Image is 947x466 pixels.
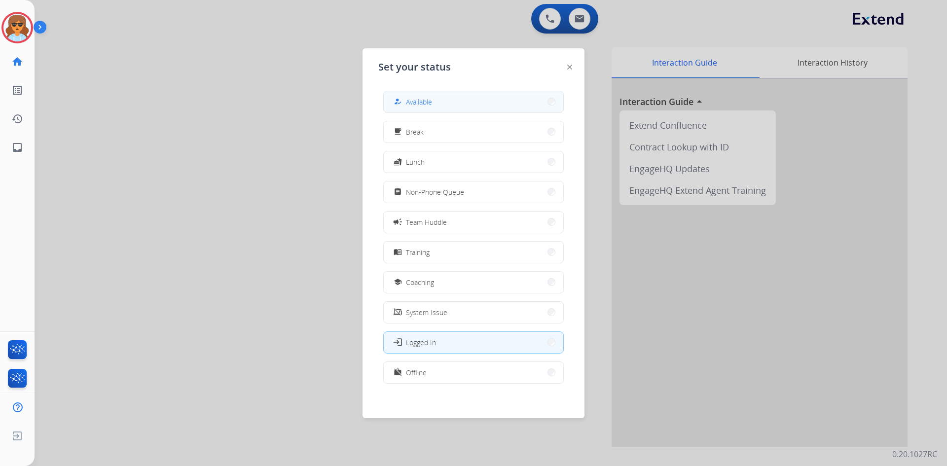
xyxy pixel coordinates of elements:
[406,307,447,318] span: System Issue
[394,278,402,287] mat-icon: school
[393,337,402,347] mat-icon: login
[384,332,563,353] button: Logged In
[384,302,563,323] button: System Issue
[892,448,937,460] p: 0.20.1027RC
[406,277,434,287] span: Coaching
[394,128,402,136] mat-icon: free_breakfast
[11,113,23,125] mat-icon: history
[384,212,563,233] button: Team Huddle
[384,272,563,293] button: Coaching
[378,60,451,74] span: Set your status
[394,158,402,166] mat-icon: fastfood
[406,247,430,257] span: Training
[393,217,402,227] mat-icon: campaign
[406,187,464,197] span: Non-Phone Queue
[11,142,23,153] mat-icon: inbox
[406,337,436,348] span: Logged In
[406,97,432,107] span: Available
[384,151,563,173] button: Lunch
[11,84,23,96] mat-icon: list_alt
[11,56,23,68] mat-icon: home
[406,217,447,227] span: Team Huddle
[394,98,402,106] mat-icon: how_to_reg
[3,14,31,41] img: avatar
[384,362,563,383] button: Offline
[406,127,424,137] span: Break
[384,181,563,203] button: Non-Phone Queue
[394,308,402,317] mat-icon: phonelink_off
[394,368,402,377] mat-icon: work_off
[406,367,427,378] span: Offline
[406,157,425,167] span: Lunch
[394,188,402,196] mat-icon: assignment
[384,242,563,263] button: Training
[567,65,572,70] img: close-button
[384,91,563,112] button: Available
[384,121,563,143] button: Break
[394,248,402,256] mat-icon: menu_book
